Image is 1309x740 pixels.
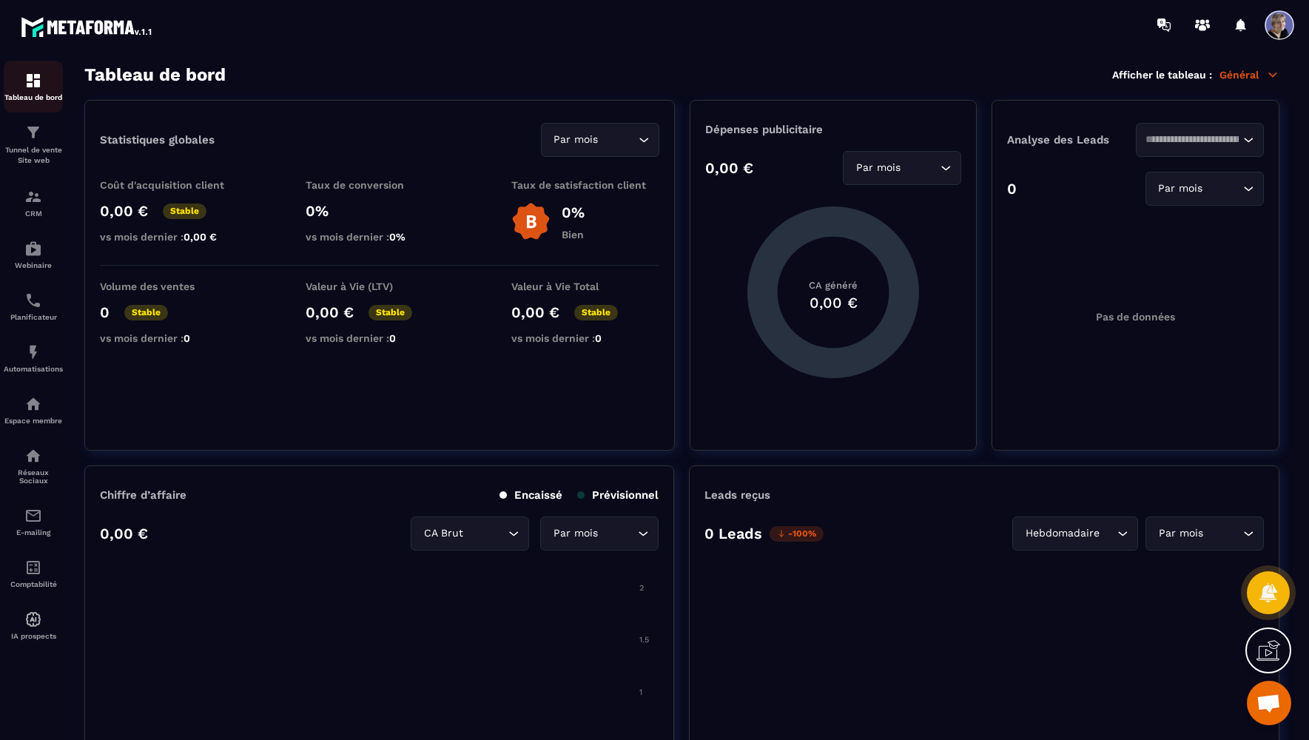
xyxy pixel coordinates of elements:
a: social-networksocial-networkRéseaux Sociaux [4,436,63,496]
span: 0 [595,332,602,344]
div: Search for option [541,123,659,157]
h3: Tableau de bord [84,64,226,85]
p: Coût d'acquisition client [100,179,248,191]
div: Search for option [411,517,529,551]
a: schedulerschedulerPlanificateur [4,280,63,332]
input: Search for option [903,160,937,176]
p: -100% [770,526,824,542]
p: Chiffre d’affaire [100,488,186,502]
span: Par mois [550,525,601,542]
p: vs mois dernier : [306,332,454,344]
p: vs mois dernier : [100,231,248,243]
img: formation [24,124,42,141]
img: automations [24,240,42,258]
p: Bien [562,229,585,240]
p: Analyse des Leads [1007,133,1135,147]
input: Search for option [1206,181,1239,197]
p: Valeur à Vie Total [511,280,659,292]
span: 0 [389,332,396,344]
p: 0 [100,303,110,321]
p: vs mois dernier : [306,231,454,243]
p: Encaissé [499,488,562,502]
p: Taux de satisfaction client [511,179,659,191]
p: Espace membre [4,417,63,425]
a: automationsautomationsEspace membre [4,384,63,436]
p: IA prospects [4,632,63,640]
img: b-badge-o.b3b20ee6.svg [511,202,551,241]
span: 0,00 € [184,231,217,243]
p: 0 Leads [704,525,762,542]
p: vs mois dernier : [511,332,659,344]
span: 0% [389,231,406,243]
p: Comptabilité [4,580,63,588]
input: Search for option [1206,525,1239,542]
span: Par mois [551,132,602,148]
p: Planificateur [4,313,63,321]
div: Search for option [1145,172,1264,206]
tspan: 1 [1251,687,1254,697]
p: 0% [306,202,454,220]
a: accountantaccountantComptabilité [4,548,63,599]
img: automations [24,395,42,413]
p: Statistiques globales [100,133,215,147]
p: Afficher le tableau : [1112,69,1212,81]
div: Search for option [540,517,659,551]
img: formation [24,188,42,206]
span: Hebdomadaire [1022,525,1103,542]
p: 0% [562,203,585,221]
p: Stable [369,305,412,320]
p: 0,00 € [511,303,559,321]
p: Dépenses publicitaire [705,123,962,136]
p: Webinaire [4,261,63,269]
p: vs mois dernier : [100,332,248,344]
a: automationsautomationsWebinaire [4,229,63,280]
span: Par mois [852,160,903,176]
tspan: 1.5 [639,635,649,645]
input: Search for option [1145,132,1239,148]
div: Search for option [1136,123,1264,157]
tspan: 1 [639,687,642,697]
img: logo [21,13,154,40]
a: formationformationTableau de bord [4,61,63,112]
img: email [24,507,42,525]
p: Général [1219,68,1279,81]
input: Search for option [466,525,505,542]
input: Search for option [602,132,635,148]
p: Volume des ventes [100,280,248,292]
p: Prévisionnel [577,488,659,502]
span: Par mois [1155,181,1206,197]
p: Réseaux Sociaux [4,468,63,485]
tspan: 2 [639,583,644,593]
span: Par mois [1155,525,1206,542]
a: emailemailE-mailing [4,496,63,548]
p: 0,00 € [705,159,753,177]
span: CA Brut [420,525,466,542]
img: social-network [24,447,42,465]
div: Search for option [1145,517,1264,551]
p: Automatisations [4,365,63,373]
input: Search for option [1103,525,1114,542]
a: Ouvrir le chat [1247,681,1291,725]
p: 0,00 € [100,202,148,220]
input: Search for option [601,525,634,542]
p: Tunnel de vente Site web [4,145,63,166]
a: formationformationTunnel de vente Site web [4,112,63,177]
div: Search for option [1012,517,1138,551]
img: automations [24,343,42,361]
p: 0,00 € [100,525,148,542]
a: automationsautomationsAutomatisations [4,332,63,384]
img: automations [24,610,42,628]
a: formationformationCRM [4,177,63,229]
p: Taux de conversion [306,179,454,191]
p: Pas de données [1096,311,1175,323]
p: CRM [4,209,63,218]
p: Stable [574,305,618,320]
p: Stable [163,203,206,219]
p: 0,00 € [306,303,354,321]
div: Search for option [843,151,961,185]
p: 0 [1007,180,1017,198]
p: E-mailing [4,528,63,536]
span: 0 [184,332,190,344]
img: scheduler [24,292,42,309]
p: Valeur à Vie (LTV) [306,280,454,292]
